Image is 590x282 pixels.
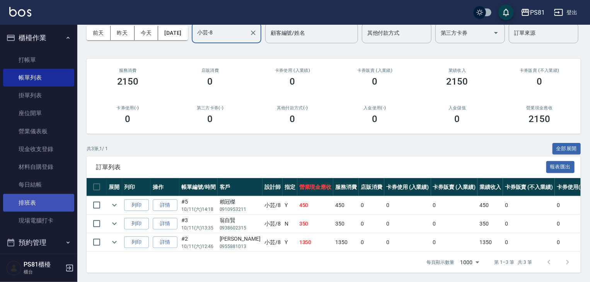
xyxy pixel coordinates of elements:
[263,233,283,251] td: 小芸 /8
[431,215,478,233] td: 0
[447,76,468,87] h3: 2150
[555,178,587,196] th: 卡券使用(-)
[3,28,74,48] button: 櫃檯作業
[179,196,218,214] td: #5
[3,69,74,87] a: 帳單列表
[495,259,532,266] p: 第 1–3 筆 共 3 筆
[283,233,297,251] td: Y
[179,178,218,196] th: 帳單編號/時間
[518,5,548,20] button: PS81
[3,140,74,158] a: 現金收支登錄
[431,196,478,214] td: 0
[333,178,359,196] th: 服務消費
[498,5,514,20] button: save
[457,252,482,273] div: 1000
[87,26,111,40] button: 前天
[546,163,575,170] a: 報表匯出
[372,76,378,87] h3: 0
[503,233,555,251] td: 0
[24,261,63,268] h5: PS81櫃檯
[384,178,431,196] th: 卡券使用 (入業績)
[261,105,324,110] h2: 其他付款方式(-)
[9,7,31,17] img: Logo
[555,233,587,251] td: 0
[3,158,74,176] a: 材料自購登錄
[263,178,283,196] th: 設計師
[3,212,74,229] a: 現場電腦打卡
[343,105,407,110] h2: 入金使用(-)
[425,68,489,73] h2: 業績收入
[477,196,503,214] td: 450
[151,178,179,196] th: 操作
[555,196,587,214] td: 0
[220,224,261,231] p: 0938602315
[220,216,261,224] div: 翁自賢
[107,178,122,196] th: 展開
[290,114,295,124] h3: 0
[477,233,503,251] td: 1350
[477,178,503,196] th: 業績收入
[425,105,489,110] h2: 入金儲值
[426,259,454,266] p: 每頁顯示數量
[503,196,555,214] td: 0
[503,178,555,196] th: 卡券販賣 (不入業績)
[220,198,261,206] div: 賴冠榤
[3,51,74,69] a: 打帳單
[153,218,177,230] a: 詳情
[181,206,216,213] p: 10/11 (六) 14:18
[297,215,334,233] td: 350
[3,176,74,194] a: 每日結帳
[179,215,218,233] td: #3
[552,143,581,155] button: 全部展開
[208,76,213,87] h3: 0
[455,114,460,124] h3: 0
[220,235,261,243] div: [PERSON_NAME]
[87,145,108,152] p: 共 3 筆, 1 / 1
[508,68,571,73] h2: 卡券販賣 (不入業績)
[283,178,297,196] th: 指定
[551,5,581,20] button: 登出
[197,19,227,25] label: 設計師編號/姓名
[508,105,571,110] h2: 營業現金應收
[297,233,334,251] td: 1350
[109,218,120,229] button: expand row
[158,26,188,40] button: [DATE]
[135,26,159,40] button: 今天
[263,215,283,233] td: 小芸 /8
[372,114,378,124] h3: 0
[529,114,551,124] h3: 2150
[537,76,542,87] h3: 0
[359,215,384,233] td: 0
[261,68,324,73] h2: 卡券使用 (入業績)
[125,114,131,124] h3: 0
[124,236,149,248] button: 列印
[220,243,261,250] p: 0955881013
[343,68,407,73] h2: 卡券販賣 (入業績)
[263,196,283,214] td: 小芸 /8
[181,243,216,250] p: 10/11 (六) 12:46
[178,105,242,110] h2: 第三方卡券(-)
[530,8,545,17] div: PS81
[283,196,297,214] td: Y
[477,215,503,233] td: 350
[122,178,151,196] th: 列印
[96,105,160,110] h2: 卡券使用(-)
[283,215,297,233] td: N
[555,215,587,233] td: 0
[3,87,74,104] a: 掛單列表
[153,199,177,211] a: 詳情
[3,194,74,212] a: 排班表
[384,233,431,251] td: 0
[3,122,74,140] a: 營業儀表板
[431,233,478,251] td: 0
[181,224,216,231] p: 10/11 (六) 13:35
[333,196,359,214] td: 450
[490,27,502,39] button: Open
[111,26,135,40] button: 昨天
[24,268,63,275] p: 櫃台
[546,161,575,173] button: 報表匯出
[384,196,431,214] td: 0
[333,233,359,251] td: 1350
[6,260,22,276] img: Person
[3,104,74,122] a: 座位開單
